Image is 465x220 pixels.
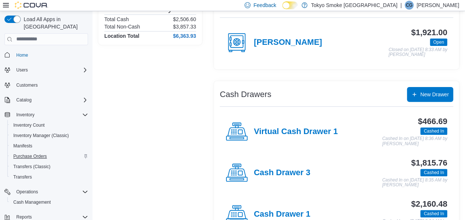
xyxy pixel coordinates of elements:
[16,97,31,103] span: Catalog
[254,210,310,219] h4: Cash Drawer 1
[104,16,129,22] h6: Total Cash
[13,174,32,180] span: Transfers
[253,1,276,9] span: Feedback
[10,121,48,130] a: Inventory Count
[173,16,196,22] p: $2,506.60
[420,169,447,176] span: Cashed In
[433,39,444,46] span: Open
[7,130,91,141] button: Inventory Manager (Classic)
[282,1,298,9] input: Dark Mode
[420,127,447,135] span: Cashed In
[13,199,51,205] span: Cash Management
[382,178,447,188] p: Cashed In on [DATE] 8:35 AM by [PERSON_NAME]
[104,24,140,30] h6: Total Non-Cash
[405,1,414,10] div: Courtney Glendinning
[1,187,91,197] button: Operations
[417,1,459,10] p: [PERSON_NAME]
[420,91,449,98] span: New Drawer
[104,33,139,39] h4: Location Total
[1,65,91,75] button: Users
[411,200,447,209] h3: $2,160.48
[411,159,447,167] h3: $1,815.76
[10,173,88,181] span: Transfers
[388,47,447,57] p: Closed on [DATE] 8:33 AM by [PERSON_NAME]
[424,210,444,217] span: Cashed In
[418,117,447,126] h3: $466.69
[13,187,88,196] span: Operations
[21,16,88,30] span: Load All Apps in [GEOGRAPHIC_DATA]
[16,67,28,73] span: Users
[10,152,88,161] span: Purchase Orders
[13,51,31,60] a: Home
[424,128,444,134] span: Cashed In
[10,152,50,161] a: Purchase Orders
[13,143,32,149] span: Manifests
[1,80,91,90] button: Customers
[13,133,69,139] span: Inventory Manager (Classic)
[1,110,91,120] button: Inventory
[1,50,91,60] button: Home
[430,39,447,46] span: Open
[407,87,453,102] button: New Drawer
[16,112,34,118] span: Inventory
[10,173,35,181] a: Transfers
[406,1,412,10] span: CG
[254,38,322,47] h4: [PERSON_NAME]
[254,127,338,137] h4: Virtual Cash Drawer 1
[220,90,271,99] h3: Cash Drawers
[1,95,91,105] button: Catalog
[382,136,447,146] p: Cashed In on [DATE] 8:36 AM by [PERSON_NAME]
[311,1,398,10] p: Tokyo Smoke [GEOGRAPHIC_DATA]
[411,28,447,37] h3: $1,921.00
[10,121,88,130] span: Inventory Count
[16,52,28,58] span: Home
[420,210,447,217] span: Cashed In
[13,80,88,90] span: Customers
[16,214,32,220] span: Reports
[13,66,31,74] button: Users
[15,1,48,9] img: Cova
[13,153,47,159] span: Purchase Orders
[10,141,35,150] a: Manifests
[7,151,91,161] button: Purchase Orders
[7,161,91,172] button: Transfers (Classic)
[13,96,34,104] button: Catalog
[13,81,41,90] a: Customers
[10,141,88,150] span: Manifests
[13,66,88,74] span: Users
[16,189,38,195] span: Operations
[13,122,45,128] span: Inventory Count
[7,120,91,130] button: Inventory Count
[173,33,196,39] h4: $6,363.93
[400,1,402,10] p: |
[424,169,444,176] span: Cashed In
[16,82,38,88] span: Customers
[173,24,196,30] p: $3,857.33
[10,198,88,207] span: Cash Management
[13,110,88,119] span: Inventory
[7,197,91,207] button: Cash Management
[10,131,88,140] span: Inventory Manager (Classic)
[13,164,50,170] span: Transfers (Classic)
[7,172,91,182] button: Transfers
[10,198,54,207] a: Cash Management
[10,162,88,171] span: Transfers (Classic)
[13,187,41,196] button: Operations
[13,50,88,60] span: Home
[13,110,37,119] button: Inventory
[7,141,91,151] button: Manifests
[254,168,310,178] h4: Cash Drawer 3
[10,162,53,171] a: Transfers (Classic)
[10,131,72,140] a: Inventory Manager (Classic)
[13,96,88,104] span: Catalog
